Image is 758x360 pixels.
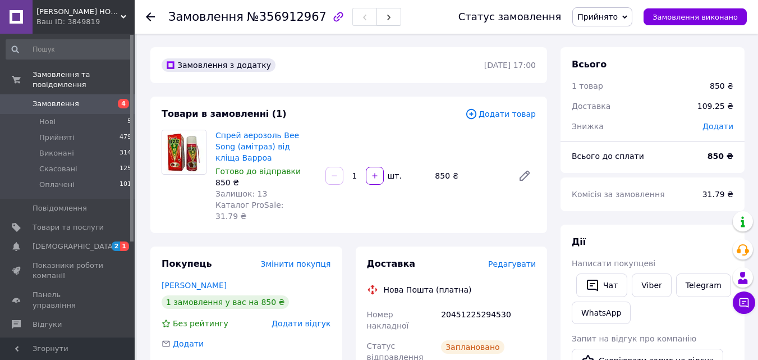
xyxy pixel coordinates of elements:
[702,190,733,199] span: 31.79 ₴
[162,58,275,72] div: Замовлення з додатку
[572,152,644,161] span: Всього до сплати
[572,81,603,90] span: 1 товар
[215,189,267,198] span: Залишок: 13
[572,259,655,268] span: Написати покупцеві
[33,290,104,310] span: Панель управління
[118,99,129,108] span: 4
[644,8,747,25] button: Замовлення виконано
[702,122,733,131] span: Додати
[39,148,74,158] span: Виконані
[441,340,504,354] div: Заплановано
[33,222,104,233] span: Товари та послуги
[112,241,121,251] span: 2
[691,94,740,119] div: 109.25 ₴
[385,170,403,181] div: шт.
[168,10,244,24] span: Замовлення
[576,274,627,297] button: Чат
[488,259,536,268] span: Редагувати
[572,334,696,343] span: Запит на відгук про компанію
[465,108,536,120] span: Додати товар
[162,130,206,174] img: Спрей аерозоль Bee Song (амітраз) від кліща Варроа
[572,190,665,199] span: Комісія за замовлення
[632,274,671,297] a: Viber
[36,17,135,27] div: Ваш ID: 3849819
[381,284,475,295] div: Нова Пошта (платна)
[653,13,738,21] span: Замовлення виконано
[173,339,204,348] span: Додати
[676,274,731,297] a: Telegram
[33,99,79,109] span: Замовлення
[39,117,56,127] span: Нові
[39,180,75,190] span: Оплачені
[33,203,87,213] span: Повідомлення
[733,291,755,314] button: Чат з покупцем
[367,310,409,330] span: Номер накладної
[272,319,330,328] span: Додати відгук
[162,108,287,119] span: Товари в замовленні (1)
[173,319,228,328] span: Без рейтингу
[247,10,327,24] span: №356912967
[215,131,299,162] a: Спрей аерозоль Bee Song (амітраз) від кліща Варроа
[577,12,618,21] span: Прийнято
[162,258,212,269] span: Покупець
[430,168,509,184] div: 850 ₴
[215,177,316,188] div: 850 ₴
[215,167,301,176] span: Готово до відправки
[36,7,121,17] span: David's HONEY
[215,200,283,221] span: Каталог ProSale: 31.79 ₴
[710,80,733,92] div: 850 ₴
[367,258,416,269] span: Доставка
[162,281,227,290] a: [PERSON_NAME]
[33,261,104,281] span: Показники роботи компанії
[6,39,132,60] input: Пошук
[572,302,631,324] a: WhatsApp
[33,70,135,90] span: Замовлення та повідомлення
[33,320,62,330] span: Відгуки
[33,241,116,252] span: [DEMOGRAPHIC_DATA]
[572,102,610,111] span: Доставка
[39,133,74,143] span: Прийняті
[127,117,131,127] span: 5
[120,164,131,174] span: 125
[120,133,131,143] span: 479
[120,241,129,251] span: 1
[572,122,604,131] span: Знижка
[708,152,733,161] b: 850 ₴
[458,11,562,22] div: Статус замовлення
[484,61,536,70] time: [DATE] 17:00
[261,259,331,268] span: Змінити покупця
[572,59,607,70] span: Всього
[120,148,131,158] span: 314
[146,11,155,22] div: Повернутися назад
[39,164,77,174] span: Скасовані
[572,236,586,247] span: Дії
[513,165,536,187] a: Редагувати
[120,180,131,190] span: 101
[439,304,538,336] div: 20451225294530
[162,295,289,309] div: 1 замовлення у вас на 850 ₴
